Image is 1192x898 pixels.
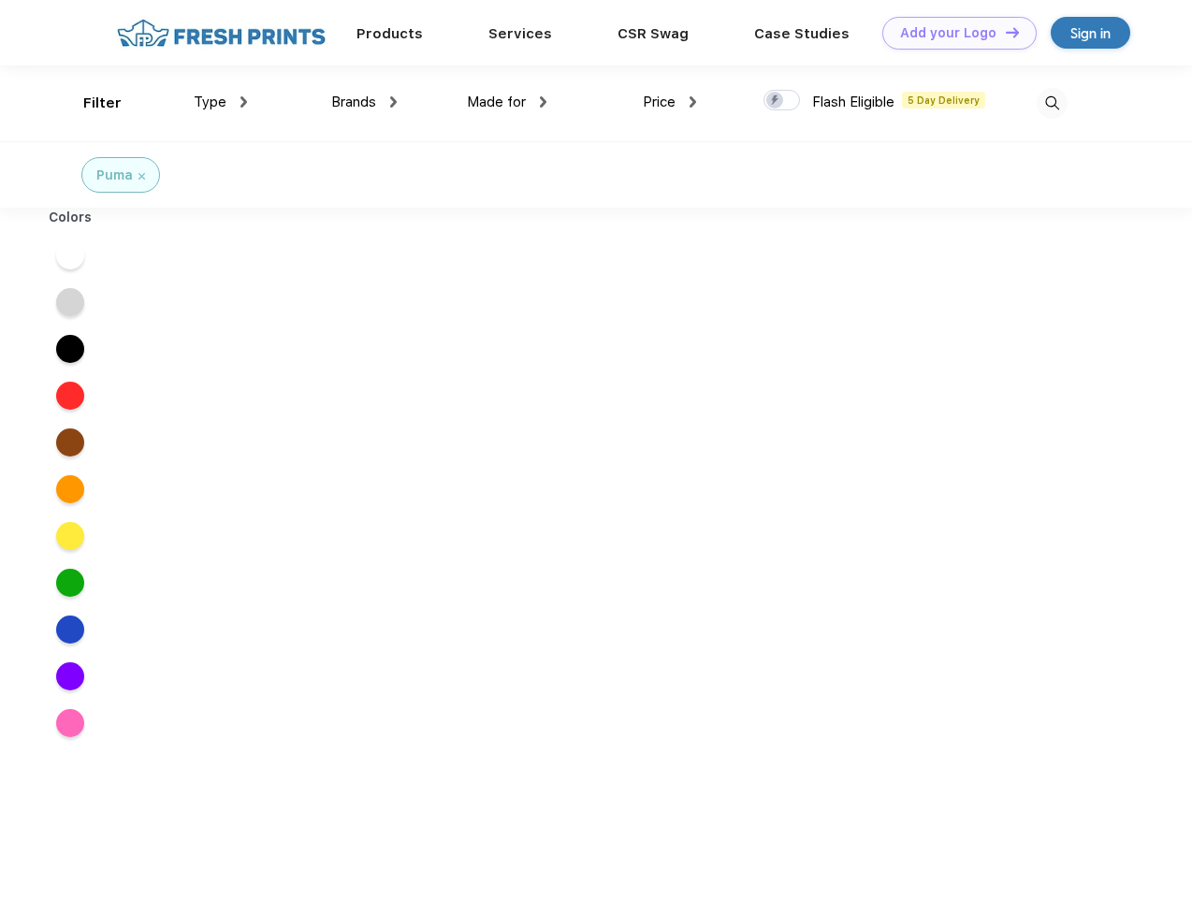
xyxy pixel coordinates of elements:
[1006,27,1019,37] img: DT
[900,25,996,41] div: Add your Logo
[194,94,226,110] span: Type
[331,94,376,110] span: Brands
[138,173,145,180] img: filter_cancel.svg
[540,96,546,108] img: dropdown.png
[111,17,331,50] img: fo%20logo%202.webp
[96,166,133,185] div: Puma
[1070,22,1111,44] div: Sign in
[35,208,107,227] div: Colors
[812,94,894,110] span: Flash Eligible
[467,94,526,110] span: Made for
[1051,17,1130,49] a: Sign in
[902,92,985,109] span: 5 Day Delivery
[618,25,689,42] a: CSR Swag
[690,96,696,108] img: dropdown.png
[390,96,397,108] img: dropdown.png
[488,25,552,42] a: Services
[83,93,122,114] div: Filter
[240,96,247,108] img: dropdown.png
[1037,88,1068,119] img: desktop_search.svg
[643,94,676,110] span: Price
[356,25,423,42] a: Products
